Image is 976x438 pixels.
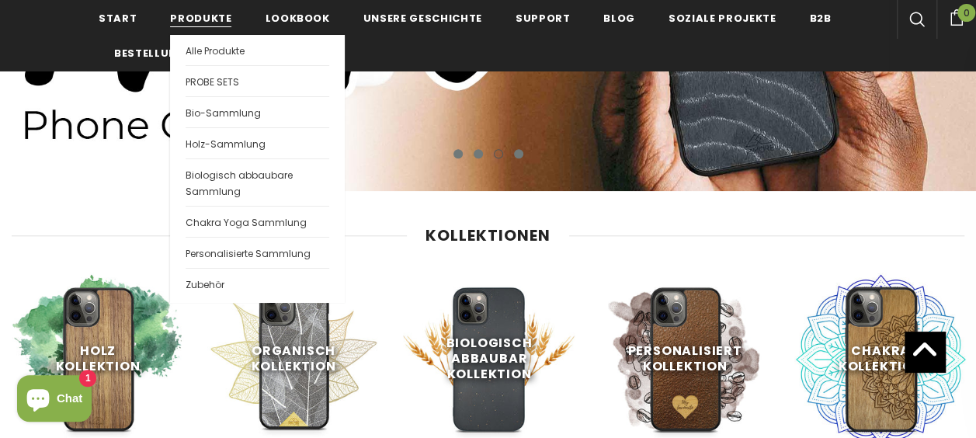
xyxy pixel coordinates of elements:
[186,247,311,260] span: Personalisierte Sammlung
[474,149,483,158] button: 2
[516,11,571,26] span: Support
[186,206,329,237] a: Chakra Yoga Sammlung
[186,96,329,127] a: Bio-Sammlung
[186,237,329,268] a: Personalisierte Sammlung
[186,44,245,57] span: Alle Produkte
[494,149,503,158] button: 3
[114,46,241,61] span: Bestellung ansehen
[265,11,329,26] span: Lookbook
[186,75,239,89] span: PROBE SETS
[514,149,523,158] button: 4
[669,11,776,26] span: Soziale Projekte
[186,158,329,206] a: Biologisch abbaubare Sammlung
[453,149,463,158] button: 1
[186,35,329,65] a: Alle Produkte
[809,11,831,26] span: B2B
[170,11,231,26] span: Produkte
[186,137,266,151] span: Holz-Sammlung
[186,127,329,158] a: Holz-Sammlung
[186,278,224,291] span: Zubehör
[186,106,261,120] span: Bio-Sammlung
[425,224,551,246] span: Kollektionen
[363,11,482,26] span: Unsere Geschichte
[603,11,635,26] span: Blog
[99,11,137,26] span: Start
[186,268,329,299] a: Zubehör
[12,375,96,426] inbox-online-store-chat: Shopify online store chat
[186,65,329,96] a: PROBE SETS
[186,216,307,229] span: Chakra Yoga Sammlung
[936,7,976,26] a: 0
[186,169,293,198] span: Biologisch abbaubare Sammlung
[114,35,241,70] a: Bestellung ansehen
[957,4,975,22] span: 0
